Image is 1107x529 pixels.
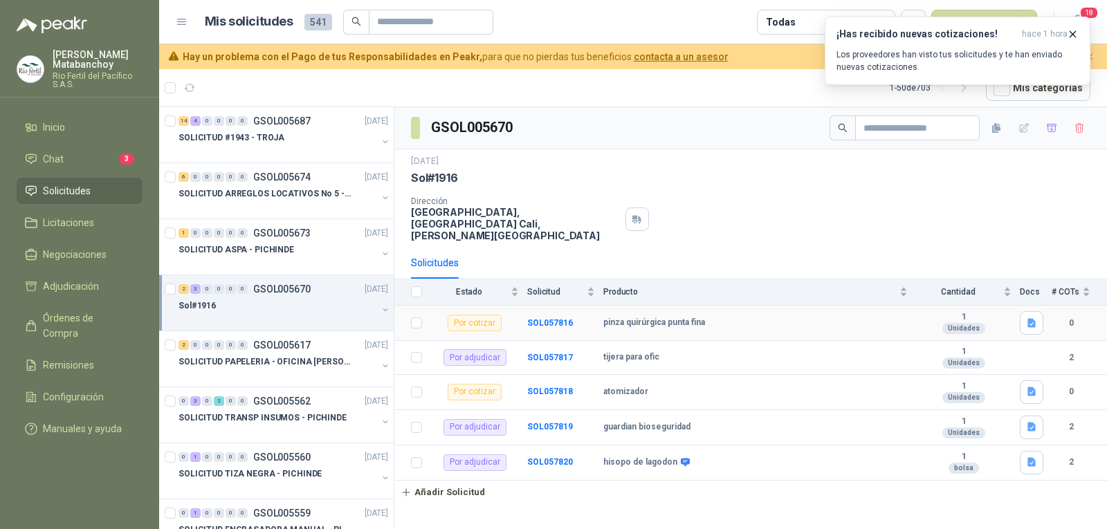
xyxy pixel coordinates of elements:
[1079,6,1099,19] span: 18
[43,421,122,436] span: Manuales y ayuda
[411,196,620,206] p: Dirección
[202,340,212,350] div: 0
[179,131,284,145] p: SOLICITUD #1943 - TROJA
[214,284,224,294] div: 0
[527,318,573,328] a: SOL057816
[237,396,248,406] div: 0
[226,228,236,238] div: 0
[942,323,985,334] div: Unidades
[202,396,212,406] div: 0
[190,396,201,406] div: 3
[1052,420,1090,434] b: 2
[179,355,351,369] p: SOLICITUD PAPELERIA - OFICINA [PERSON_NAME]
[226,284,236,294] div: 0
[527,422,573,431] b: SOL057819
[527,387,573,396] a: SOL057818
[43,279,99,294] span: Adjudicación
[1052,287,1079,297] span: # COTs
[17,56,44,82] img: Company Logo
[43,247,107,262] span: Negociaciones
[179,113,391,157] a: 14 4 0 0 0 0 GSOL005687[DATE] SOLICITUD #1943 - TROJA
[43,183,91,198] span: Solicitudes
[527,279,603,306] th: Solicitud
[394,481,1107,504] a: Añadir Solicitud
[43,151,64,167] span: Chat
[17,178,143,204] a: Solicitudes
[214,116,224,126] div: 0
[205,12,293,32] h1: Mis solicitudes
[43,389,104,405] span: Configuración
[179,508,189,518] div: 0
[179,340,189,350] div: 2
[304,14,332,30] span: 541
[17,305,143,346] a: Órdenes de Compra
[825,17,1090,85] button: ¡Has recibido nuevas cotizaciones!hace 1 hora Los proveedores han visto tus solicitudes y te han ...
[431,117,515,138] h3: GSOL005670
[411,155,439,168] p: [DATE]
[119,154,134,165] span: 3
[226,340,236,350] div: 0
[603,387,648,398] b: atomizador
[43,120,65,135] span: Inicio
[365,283,388,296] p: [DATE]
[17,210,143,236] a: Licitaciones
[237,228,248,238] div: 0
[1065,10,1090,35] button: 18
[179,337,391,381] a: 2 0 0 0 0 0 GSOL005617[DATE] SOLICITUD PAPELERIA - OFICINA [PERSON_NAME]
[202,228,212,238] div: 0
[365,451,388,464] p: [DATE]
[183,51,482,62] b: Hay un problema con el Pago de tus Responsabilidades en Peakr,
[214,340,224,350] div: 0
[179,299,216,313] p: Sol#1916
[17,416,143,442] a: Manuales y ayuda
[1052,351,1090,364] b: 2
[1052,385,1090,398] b: 0
[253,172,311,182] p: GSOL005674
[179,411,347,425] p: SOLICITUD TRANSP INSUMOS - PICHINDE
[836,48,1079,73] p: Los proveedores han visto tus solicitudes y te han enviado nuevas cotizaciones.
[226,116,236,126] div: 0
[1052,279,1107,306] th: # COTs
[179,284,189,294] div: 2
[214,508,224,518] div: 0
[365,171,388,184] p: [DATE]
[214,228,224,238] div: 0
[411,206,620,241] p: [GEOGRAPHIC_DATA], [GEOGRAPHIC_DATA] Cali , [PERSON_NAME][GEOGRAPHIC_DATA]
[942,358,985,369] div: Unidades
[183,49,729,64] span: para que no pierdas tus beneficios
[253,452,311,462] p: GSOL005560
[179,281,391,325] a: 2 3 0 0 0 0 GSOL005670[DATE] Sol#1916
[766,15,795,30] div: Todas
[1020,279,1052,306] th: Docs
[17,384,143,410] a: Configuración
[603,279,916,306] th: Producto
[1052,456,1090,469] b: 2
[179,396,189,406] div: 0
[430,279,527,306] th: Estado
[394,481,491,504] button: Añadir Solicitud
[190,508,201,518] div: 1
[179,225,391,269] a: 1 0 0 0 0 0 GSOL005673[DATE] SOLICITUD ASPA - PICHINDE
[365,115,388,128] p: [DATE]
[179,452,189,462] div: 0
[17,17,87,33] img: Logo peakr
[411,171,458,185] p: Sol#1916
[253,396,311,406] p: GSOL005562
[916,312,1012,323] b: 1
[603,287,897,297] span: Producto
[226,396,236,406] div: 0
[179,116,189,126] div: 14
[53,72,143,89] p: Rio Fertil del Pacífico S.A.S.
[634,51,729,62] a: contacta a un asesor
[443,349,506,366] div: Por adjudicar
[17,114,143,140] a: Inicio
[214,452,224,462] div: 0
[916,381,1012,392] b: 1
[253,116,311,126] p: GSOL005687
[1052,317,1090,330] b: 0
[237,172,248,182] div: 0
[527,287,584,297] span: Solicitud
[942,427,985,438] div: Unidades
[527,457,573,467] a: SOL057820
[53,50,143,69] p: [PERSON_NAME] Matabanchoy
